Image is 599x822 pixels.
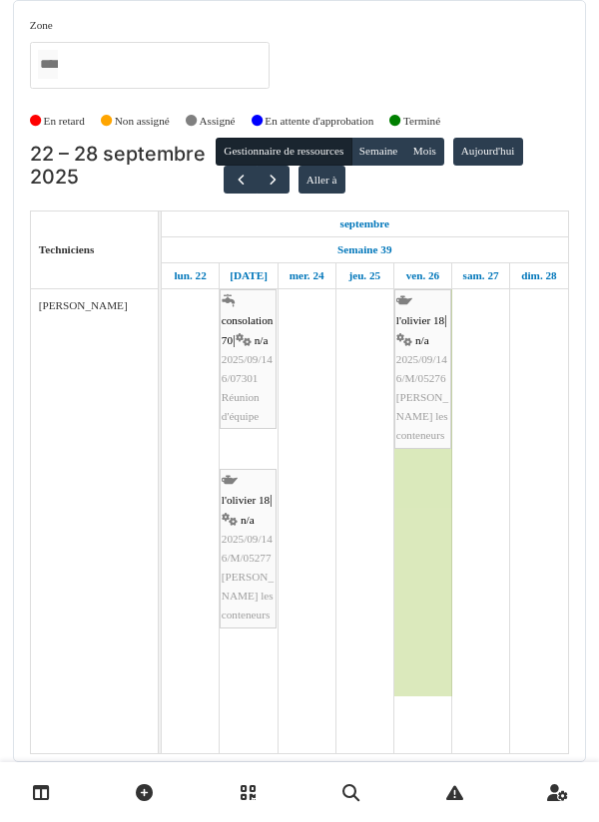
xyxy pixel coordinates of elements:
span: 2025/09/146/M/05277 [222,533,273,564]
span: l'olivier 18 [222,494,270,506]
span: Réunion d'équipe [222,391,260,422]
label: Assigné [200,113,236,130]
label: Terminé [403,113,440,130]
div: | [222,472,275,625]
a: 27 septembre 2025 [458,263,504,288]
span: Techniciens [39,243,95,255]
a: 22 septembre 2025 [169,263,211,288]
span: n/a [255,334,269,346]
button: Semaine [351,138,406,166]
span: 2025/09/146/M/05276 [396,353,447,384]
a: 28 septembre 2025 [516,263,561,288]
span: n/a [241,514,255,526]
button: Suivant [257,166,290,195]
div: | [396,292,449,446]
span: [PERSON_NAME] les conteneurs [396,391,448,441]
a: 22 septembre 2025 [335,211,395,236]
label: En attente d'approbation [265,113,373,130]
button: Mois [405,138,445,166]
h2: 22 – 28 septembre 2025 [30,143,216,190]
input: Tous [38,50,58,79]
span: [PERSON_NAME] les conteneurs [222,571,274,620]
span: 2025/09/146/07301 [222,353,273,384]
label: Zone [30,17,53,34]
label: Non assigné [115,113,170,130]
button: Précédent [224,166,257,195]
a: 23 septembre 2025 [225,263,273,288]
span: n/a [415,334,429,346]
button: Aller à [299,166,345,194]
span: [PERSON_NAME] [39,299,128,311]
span: consolation 70 [222,314,274,345]
a: 24 septembre 2025 [285,263,329,288]
label: En retard [44,113,85,130]
button: Aujourd'hui [453,138,523,166]
a: 26 septembre 2025 [401,263,445,288]
a: 25 septembre 2025 [343,263,385,288]
div: | [222,292,275,426]
button: Gestionnaire de ressources [216,138,351,166]
a: Semaine 39 [332,237,396,262]
span: l'olivier 18 [396,314,444,326]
